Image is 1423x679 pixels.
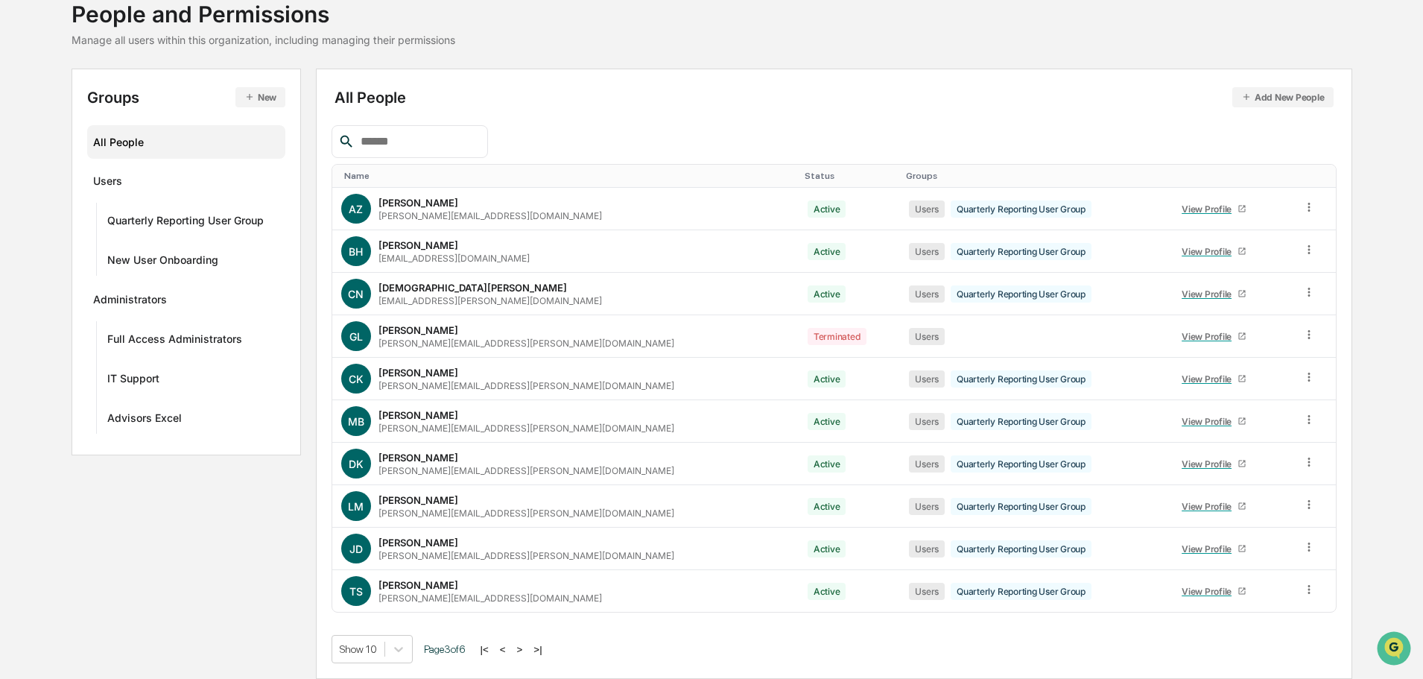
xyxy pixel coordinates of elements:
[1182,543,1237,555] div: View Profile
[909,413,945,430] div: Users
[808,328,866,345] div: Terminated
[1305,171,1330,181] div: Toggle SortBy
[107,372,159,390] div: IT Support
[108,189,120,201] div: 🗄️
[378,367,458,379] div: [PERSON_NAME]
[1182,288,1237,300] div: View Profile
[235,87,285,107] button: New
[1176,325,1253,348] a: View Profile
[15,189,27,201] div: 🖐️
[15,218,27,230] div: 🔎
[378,210,602,221] div: [PERSON_NAME][EMAIL_ADDRESS][DOMAIN_NAME]
[424,643,465,655] span: Page 3 of 6
[951,200,1091,218] div: Quarterly Reporting User Group
[107,332,242,350] div: Full Access Administrators
[808,370,846,388] div: Active
[909,540,945,558] div: Users
[909,370,945,388] div: Users
[378,494,458,506] div: [PERSON_NAME]
[378,409,458,421] div: [PERSON_NAME]
[951,285,1091,303] div: Quarterly Reporting User Group
[378,282,567,294] div: [DEMOGRAPHIC_DATA][PERSON_NAME]
[808,583,846,600] div: Active
[335,87,1334,107] div: All People
[107,411,182,429] div: Advisors Excel
[909,285,945,303] div: Users
[378,452,458,464] div: [PERSON_NAME]
[349,373,364,385] span: CK
[1182,586,1237,597] div: View Profile
[378,324,458,336] div: [PERSON_NAME]
[1182,246,1237,257] div: View Profile
[378,253,530,264] div: [EMAIL_ADDRESS][DOMAIN_NAME]
[808,540,846,558] div: Active
[1182,416,1237,427] div: View Profile
[93,174,122,192] div: Users
[1176,452,1253,476] a: View Profile
[951,243,1091,260] div: Quarterly Reporting User Group
[1176,367,1253,391] a: View Profile
[529,643,546,656] button: >|
[476,643,493,656] button: |<
[1176,537,1253,560] a: View Profile
[1182,501,1237,512] div: View Profile
[349,585,363,598] span: TS
[513,643,527,656] button: >
[951,413,1091,430] div: Quarterly Reporting User Group
[1176,495,1253,518] a: View Profile
[1176,282,1253,306] a: View Profile
[495,643,510,656] button: <
[348,415,364,428] span: MB
[123,188,185,203] span: Attestations
[808,413,846,430] div: Active
[93,130,280,154] div: All People
[102,182,191,209] a: 🗄️Attestations
[51,114,244,129] div: Start new chat
[15,114,42,141] img: 1746055101610-c473b297-6a78-478c-a979-82029cc54cd1
[378,537,458,549] div: [PERSON_NAME]
[1182,373,1237,385] div: View Profile
[378,593,602,604] div: [PERSON_NAME][EMAIL_ADDRESS][DOMAIN_NAME]
[1176,580,1253,603] a: View Profile
[344,171,793,181] div: Toggle SortBy
[909,498,945,515] div: Users
[951,455,1091,473] div: Quarterly Reporting User Group
[808,200,846,218] div: Active
[348,288,364,300] span: CN
[378,338,674,349] div: [PERSON_NAME][EMAIL_ADDRESS][PERSON_NAME][DOMAIN_NAME]
[30,188,96,203] span: Preclearance
[105,252,180,264] a: Powered byPylon
[951,498,1091,515] div: Quarterly Reporting User Group
[378,423,674,434] div: [PERSON_NAME][EMAIL_ADDRESS][PERSON_NAME][DOMAIN_NAME]
[906,171,1160,181] div: Toggle SortBy
[30,216,94,231] span: Data Lookup
[1176,240,1253,263] a: View Profile
[378,508,674,519] div: [PERSON_NAME][EMAIL_ADDRESS][PERSON_NAME][DOMAIN_NAME]
[348,500,364,513] span: LM
[378,380,674,391] div: [PERSON_NAME][EMAIL_ADDRESS][PERSON_NAME][DOMAIN_NAME]
[72,34,455,46] div: Manage all users within this organization, including managing their permissions
[51,129,188,141] div: We're available if you need us!
[805,171,894,181] div: Toggle SortBy
[378,295,602,306] div: [EMAIL_ADDRESS][PERSON_NAME][DOMAIN_NAME]
[808,498,846,515] div: Active
[909,328,945,345] div: Users
[951,540,1091,558] div: Quarterly Reporting User Group
[378,550,674,561] div: [PERSON_NAME][EMAIL_ADDRESS][PERSON_NAME][DOMAIN_NAME]
[87,87,286,107] div: Groups
[909,200,945,218] div: Users
[93,293,167,311] div: Administrators
[909,243,945,260] div: Users
[808,243,846,260] div: Active
[909,583,945,600] div: Users
[253,119,271,136] button: Start new chat
[1232,87,1334,107] button: Add New People
[951,583,1091,600] div: Quarterly Reporting User Group
[349,203,363,215] span: AZ
[107,253,218,271] div: New User Onboarding
[349,245,363,258] span: BH
[148,253,180,264] span: Pylon
[349,543,363,555] span: JD
[107,214,264,232] div: Quarterly Reporting User Group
